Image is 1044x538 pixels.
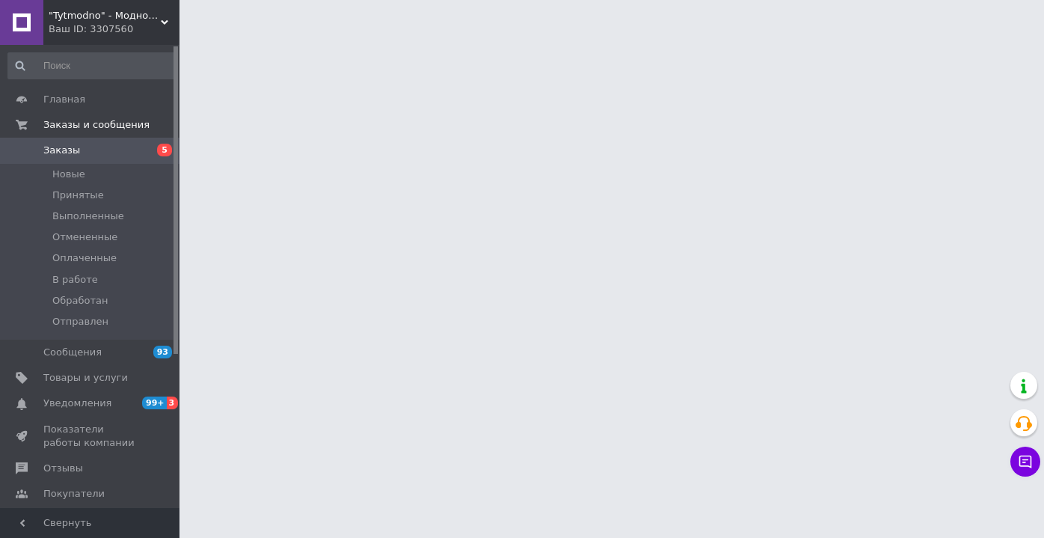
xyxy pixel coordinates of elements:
[7,52,176,79] input: Поиск
[43,462,83,475] span: Отзывы
[52,168,85,181] span: Новые
[43,423,138,450] span: Показатели работы компании
[43,371,128,385] span: Товары и услуги
[142,397,167,409] span: 99+
[43,144,80,157] span: Заказы
[43,397,111,410] span: Уведомления
[52,230,117,244] span: Отмененные
[43,93,85,106] span: Главная
[1010,447,1040,477] button: Чат с покупателем
[43,118,150,132] span: Заказы и сообщения
[52,294,108,308] span: Обработан
[52,273,98,287] span: В работе
[52,210,124,223] span: Выполненные
[153,346,172,358] span: 93
[52,189,104,202] span: Принятые
[49,22,179,36] div: Ваш ID: 3307560
[52,251,117,265] span: Оплаченные
[43,487,105,501] span: Покупатели
[49,9,161,22] span: "Tytmodno" - Модно, не завжди дорого!
[43,346,102,359] span: Сообщения
[167,397,179,409] span: 3
[157,144,172,156] span: 5
[52,315,108,328] span: Отправлен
